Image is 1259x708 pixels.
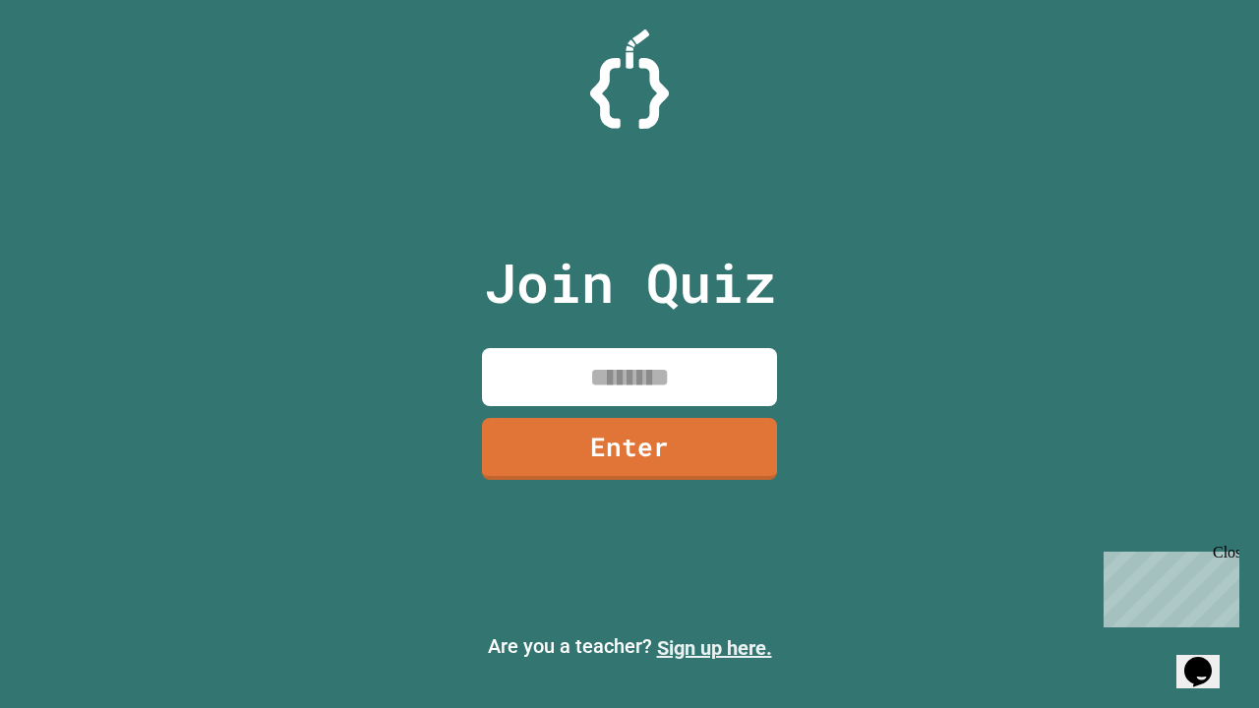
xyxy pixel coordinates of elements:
div: Chat with us now!Close [8,8,136,125]
p: Join Quiz [484,242,776,324]
p: Are you a teacher? [16,631,1243,663]
iframe: chat widget [1096,544,1239,627]
a: Sign up here. [657,636,772,660]
a: Enter [482,418,777,480]
iframe: chat widget [1176,629,1239,688]
img: Logo.svg [590,29,669,129]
